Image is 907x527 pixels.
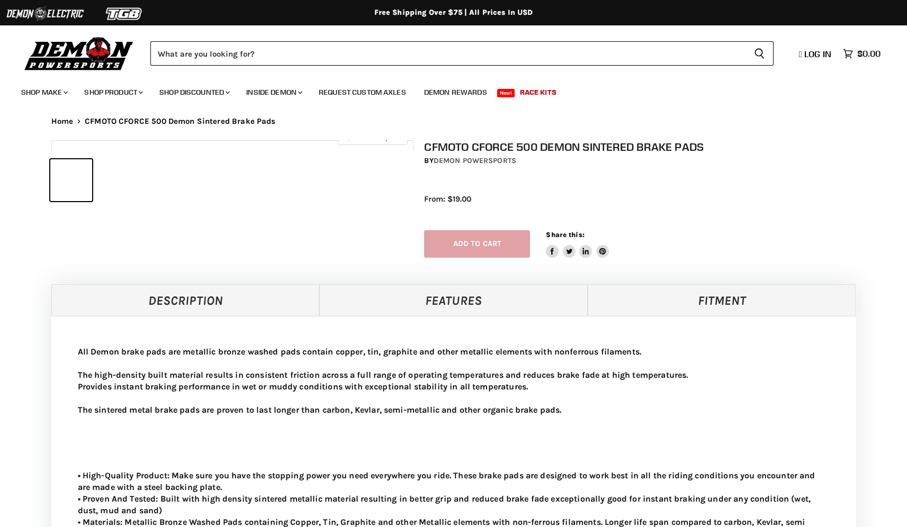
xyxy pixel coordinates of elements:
input: Search [150,41,746,66]
span: Log in [804,49,831,59]
span: New! [497,89,515,97]
a: Demon Rewards [416,81,495,103]
img: Demon Electric Logo 2 [5,4,85,24]
a: Shop Discounted [151,81,236,103]
button: Search [746,41,774,66]
span: Share this: [546,231,584,239]
form: Product [150,41,774,66]
a: Fitment [588,284,856,316]
button: CFMOTO CFORCE 500 Demon Sintered Brake Pads thumbnail [140,159,182,201]
button: CFMOTO CFORCE 500 Demon Sintered Brake Pads thumbnail [50,159,92,201]
img: TGB Logo 2 [85,4,164,24]
span: From: $19.00 [424,194,471,204]
a: Features [319,284,588,316]
a: Inside Demon [238,81,309,103]
a: Home [51,117,74,126]
div: by [424,155,867,167]
p: All Demon brake pads are metallic bronze washed pads contain copper, tin, graphite and other meta... [78,346,830,416]
a: Log in [794,49,838,59]
ul: Main menu [13,77,878,103]
span: Click to expand [343,133,402,141]
a: Description [51,284,320,316]
aside: Share this: [546,230,609,258]
h1: CFMOTO CFORCE 500 Demon Sintered Brake Pads [424,140,867,153]
div: Free Shipping Over $75 | All Prices In USD [30,8,877,17]
span: $0.00 [857,49,881,59]
a: $0.00 [838,46,886,61]
a: Demon Powersports [434,156,516,165]
nav: Breadcrumbs [30,117,877,126]
a: Race Kits [512,81,564,103]
a: Shop Make [13,81,74,103]
button: CFMOTO CFORCE 500 Demon Sintered Brake Pads thumbnail [95,159,137,201]
a: Request Custom Axles [311,81,414,103]
a: Shop Product [76,81,149,103]
img: Demon Powersports [21,34,137,72]
span: CFMOTO CFORCE 500 Demon Sintered Brake Pads [85,117,275,126]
